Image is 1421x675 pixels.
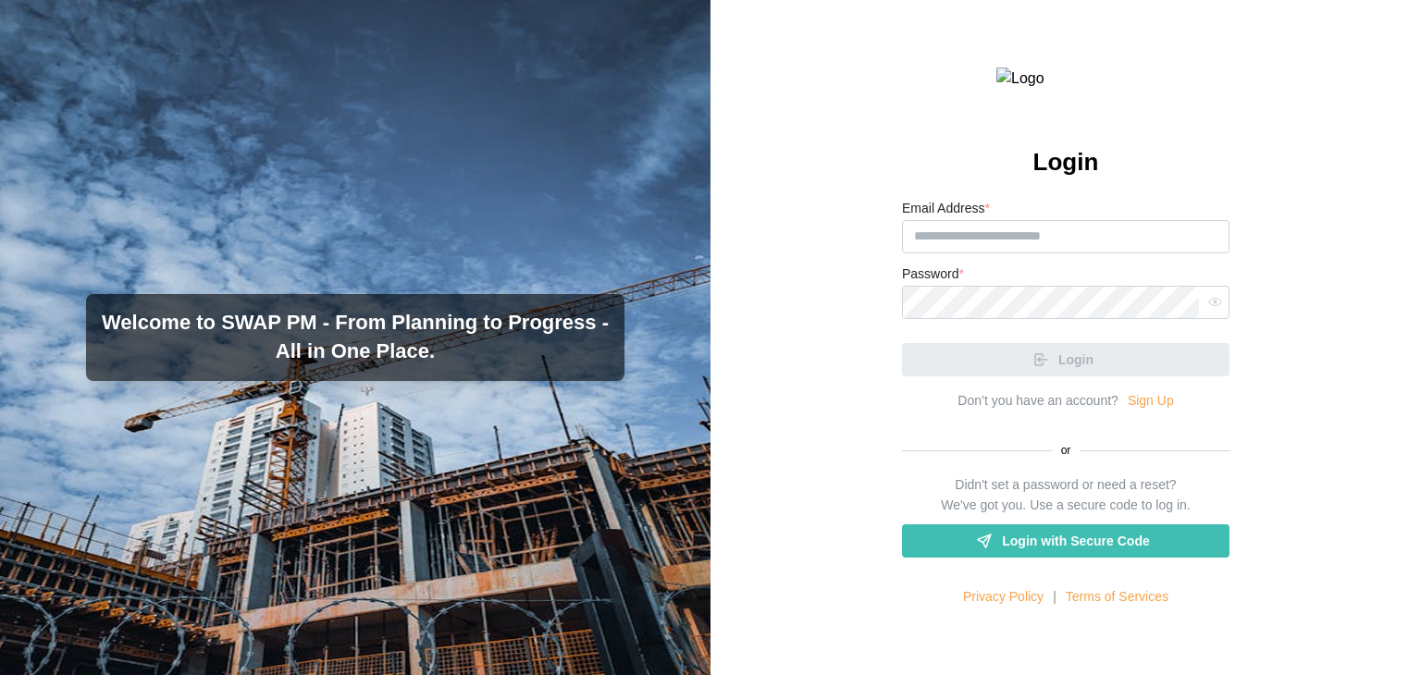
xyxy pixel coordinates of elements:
[101,309,610,366] h3: Welcome to SWAP PM - From Planning to Progress - All in One Place.
[902,264,964,285] label: Password
[958,391,1118,411] div: Don’t you have an account?
[1002,525,1149,557] span: Login with Secure Code
[996,67,1135,91] img: Logo
[902,524,1229,558] a: Login with Secure Code
[1128,391,1174,411] a: Sign Up
[902,199,990,219] label: Email Address
[1053,587,1056,607] div: |
[902,442,1229,460] div: or
[1033,146,1099,178] h2: Login
[941,475,1190,515] div: Didn't set a password or need a reset? We've got you. Use a secure code to log in.
[963,587,1044,607] a: Privacy Policy
[1066,587,1168,607] a: Terms of Services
